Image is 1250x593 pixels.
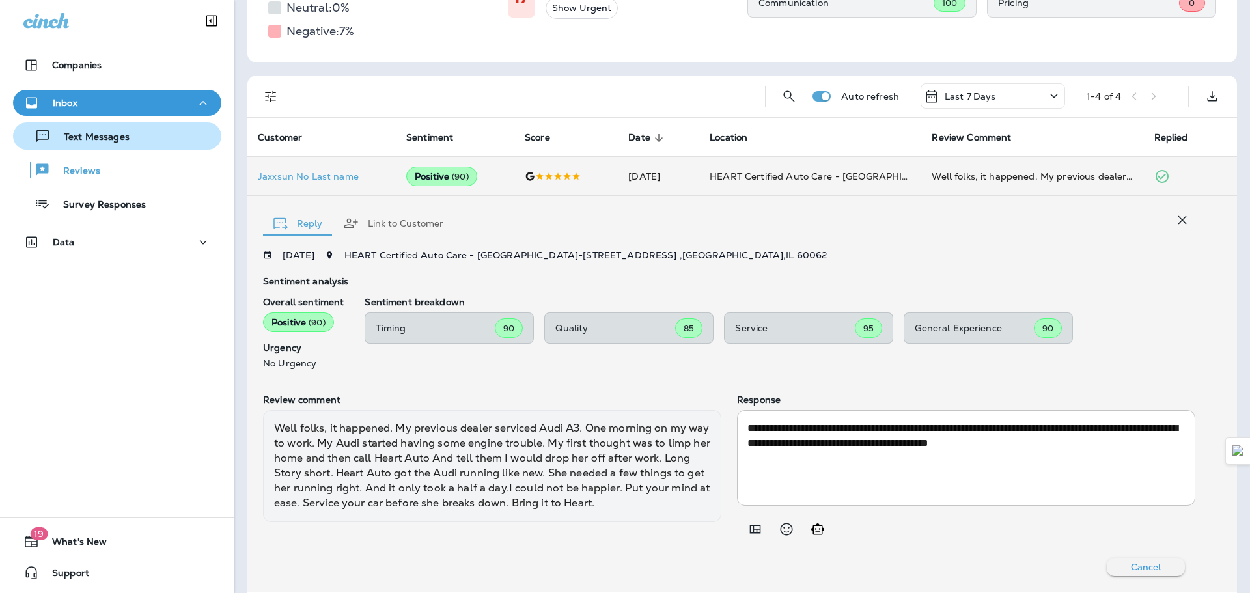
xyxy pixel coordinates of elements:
span: Location [710,132,747,143]
button: Generate AI response [805,516,831,542]
span: Score [525,132,567,144]
p: Last 7 Days [945,91,996,102]
span: Review Comment [932,132,1028,144]
span: Customer [258,132,302,143]
span: 90 [1042,323,1053,334]
span: Date [628,132,667,144]
button: Reviews [13,156,221,184]
span: ( 90 ) [452,171,469,182]
p: No Urgency [263,358,344,368]
h5: Negative: 7 % [286,21,354,42]
div: Click to view Customer Drawer [258,171,385,182]
p: Reviews [50,165,100,178]
p: Inbox [53,98,77,108]
span: 90 [503,323,514,334]
p: Auto refresh [841,91,899,102]
span: What's New [39,536,107,552]
button: Data [13,229,221,255]
button: Survey Responses [13,190,221,217]
span: ( 90 ) [309,317,326,328]
button: Cancel [1107,558,1185,576]
button: Filters [258,83,284,109]
button: 19What's New [13,529,221,555]
div: Well folks, it happened. My previous dealer serviced Audi A3. One morning on my way to work. My A... [263,410,721,521]
p: Timing [376,323,495,333]
button: Reply [263,200,333,247]
p: Data [53,237,75,247]
td: [DATE] [618,157,699,196]
p: Overall sentiment [263,297,344,307]
span: Customer [258,132,319,144]
div: 1 - 4 of 4 [1087,91,1121,102]
span: Review Comment [932,132,1011,143]
button: Link to Customer [333,200,454,247]
span: Sentiment [406,132,453,143]
span: Replied [1154,132,1188,143]
button: Select an emoji [773,516,799,542]
span: 95 [863,323,874,334]
div: Positive [406,167,477,186]
button: Inbox [13,90,221,116]
p: Jaxxsun No Last name [258,171,385,182]
span: 19 [30,527,48,540]
div: Well folks, it happened. My previous dealer serviced Audi A3. One morning on my way to work. My A... [932,170,1133,183]
span: HEART Certified Auto Care - [GEOGRAPHIC_DATA] - [STREET_ADDRESS] , [GEOGRAPHIC_DATA] , IL 60062 [344,249,827,261]
button: Add in a premade template [742,516,768,542]
p: Survey Responses [50,199,146,212]
div: Positive [263,312,334,332]
span: Support [39,568,89,583]
button: Companies [13,52,221,78]
p: Cancel [1131,562,1161,572]
img: Detect Auto [1232,445,1244,457]
button: Export as CSV [1199,83,1225,109]
p: Companies [52,60,102,70]
p: Service [735,323,855,333]
span: Date [628,132,650,143]
p: General Experience [915,323,1034,333]
button: Search Reviews [776,83,802,109]
p: Review comment [263,394,721,405]
p: Text Messages [51,131,130,144]
p: Urgency [263,342,344,353]
p: Response [737,394,1195,405]
span: Score [525,132,550,143]
p: Sentiment analysis [263,276,1195,286]
span: 85 [684,323,694,334]
button: Text Messages [13,122,221,150]
button: Collapse Sidebar [193,8,230,34]
span: HEART Certified Auto Care - [GEOGRAPHIC_DATA] [710,171,943,182]
p: [DATE] [283,250,314,260]
span: Sentiment [406,132,470,144]
span: Location [710,132,764,144]
span: Replied [1154,132,1205,144]
button: Support [13,560,221,586]
p: Quality [555,323,675,333]
p: Sentiment breakdown [365,297,1195,307]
